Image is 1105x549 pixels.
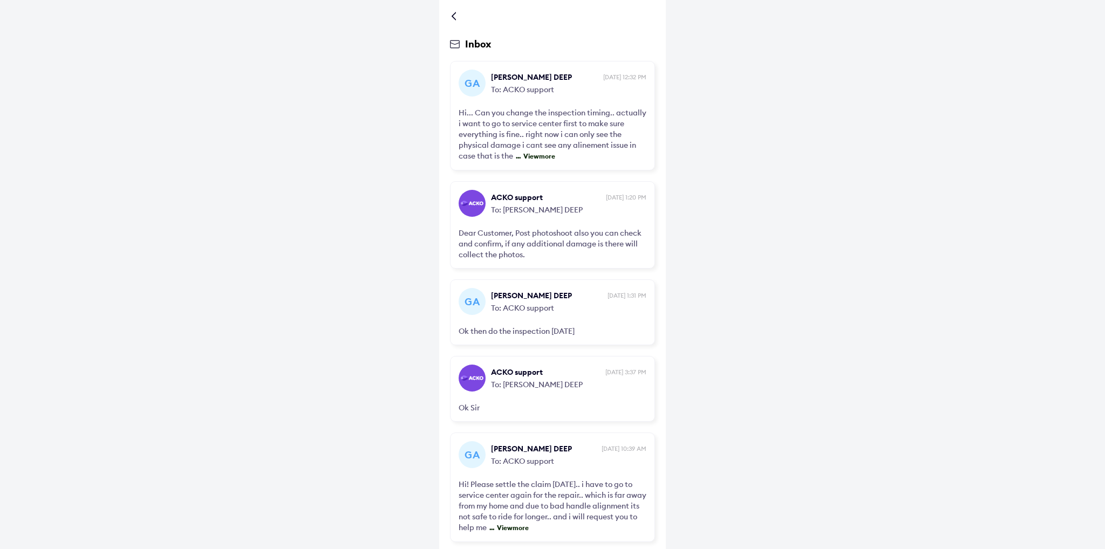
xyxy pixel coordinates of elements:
span: ACKO support [491,192,603,203]
span: [PERSON_NAME] DEEP [491,443,599,454]
div: Dear Customer, Post photoshoot also you can check and confirm, if any additional damage is there ... [459,228,646,260]
span: [DATE] 1:31 PM [608,291,646,300]
div: GA [459,288,486,315]
span: View more [494,524,529,532]
span: [DATE] 12:32 PM [603,73,646,81]
span: ACKO support [491,367,603,378]
span: [DATE] 1:20 PM [606,193,646,202]
span: ... [487,524,494,532]
span: ... [513,152,521,160]
div: GA [459,70,486,97]
img: horizontal-gradient-white-text.png [461,201,483,206]
div: Inbox [450,38,655,50]
span: To: [PERSON_NAME] DEEP [491,203,646,215]
span: View more [521,152,555,160]
img: horizontal-gradient-white-text.png [461,375,483,381]
div: Ok then do the inspection [DATE] [459,326,646,337]
span: [DATE] 10:39 AM [602,444,646,453]
span: To: ACKO support [491,454,646,466]
span: [DATE] 3:37 PM [605,368,646,376]
div: GA [459,441,486,468]
span: [PERSON_NAME] DEEP [491,72,601,83]
span: [PERSON_NAME] DEEP [491,290,605,301]
span: To: [PERSON_NAME] DEEP [491,378,646,390]
div: Hi... Can you change the inspection timing.. actually i want to go to service center first to mak... [459,107,646,162]
span: To: ACKO support [491,83,646,95]
div: Ok Sir [459,402,646,413]
div: Hi! Please settle the claim [DATE].. i have to go to service center again for the repair.. which ... [459,479,646,533]
span: To: ACKO support [491,301,646,313]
